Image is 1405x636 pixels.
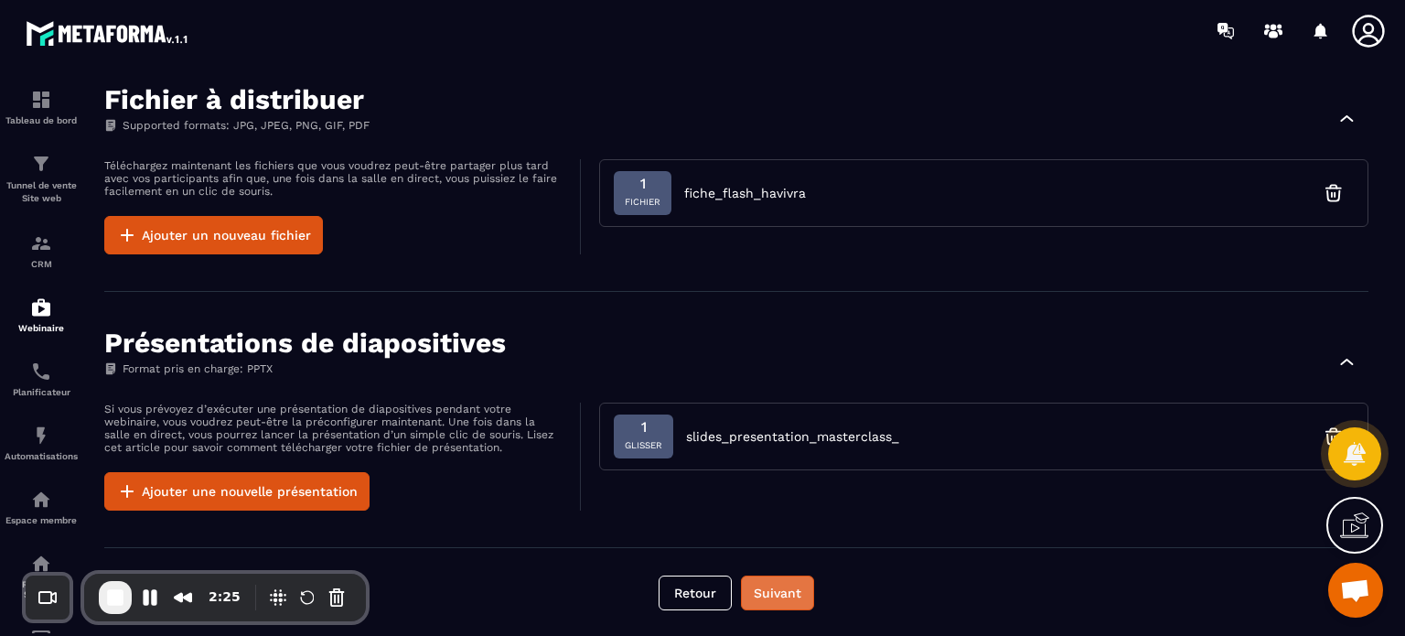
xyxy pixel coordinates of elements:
p: Si vous prévoyez d’exécuter une présentation de diapositives pendant votre webinaire, vous voudre... [104,403,562,454]
p: Supported formats: JPG, JPEG, PNG, GIF, PDF [104,119,370,132]
a: formationformationCRM [5,219,78,283]
a: automationsautomationsWebinaire [5,283,78,347]
img: logo [26,16,190,49]
span: slides_presentation_masterclass_ [686,427,899,446]
button: Retour [659,576,732,610]
img: formation [30,89,52,111]
img: automations [30,489,52,511]
img: automations [30,425,52,447]
img: automations [30,296,52,318]
a: automationsautomationsEspace membre [5,475,78,539]
p: Webinaire [5,323,78,333]
span: glisser [625,437,662,455]
p: Téléchargez maintenant les fichiers que vous voudrez peut-être partager plus tard avec vos partic... [104,159,562,198]
a: formationformationTunnel de vente Site web [5,139,78,219]
button: Ajouter un nouveau fichier [104,216,323,254]
a: formationformationTableau de bord [5,75,78,139]
span: fichier [625,193,660,211]
span: 1 [625,175,660,193]
h2: Fichier à distribuer [104,85,370,114]
p: Réseaux Sociaux [5,579,78,599]
span: fiche_flash_havivra [684,184,806,202]
button: Suivant [741,576,814,610]
img: scheduler [30,361,52,383]
p: Planificateur [5,387,78,397]
img: formation [30,232,52,254]
a: schedulerschedulerPlanificateur [5,347,78,411]
p: CRM [5,259,78,269]
p: Tunnel de vente Site web [5,179,78,205]
div: Ouvrir le chat [1328,563,1383,618]
h2: Présentations de diapositives [104,329,506,358]
img: formation [30,153,52,175]
p: Automatisations [5,451,78,461]
img: social-network [30,553,52,575]
a: social-networksocial-networkRéseaux Sociaux [5,539,78,613]
p: Espace membre [5,515,78,525]
p: Tableau de bord [5,115,78,125]
span: 1 [625,418,662,437]
p: Format pris en charge: PPTX [104,362,506,375]
a: automationsautomationsAutomatisations [5,411,78,475]
button: Ajouter une nouvelle présentation [104,472,370,511]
